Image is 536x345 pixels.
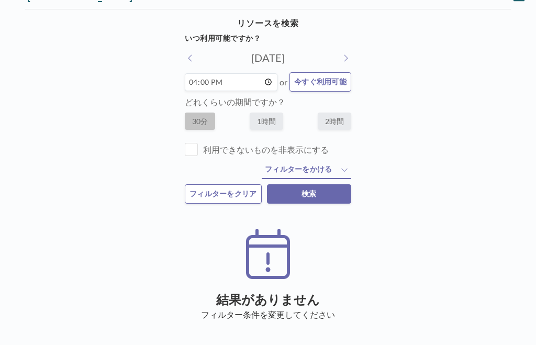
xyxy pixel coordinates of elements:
label: どれくらいの期間ですか？ [185,97,285,107]
label: 1時間 [250,113,283,130]
label: 2時間 [318,113,351,130]
span: or [280,77,287,87]
span: フィルターをかける [265,164,332,174]
h4: リソースを検索 [185,14,351,32]
h2: 結果がありません [185,292,351,307]
button: 検索 [267,184,351,204]
label: 利用できないものを非表示にする [203,144,329,155]
span: フィルターをクリア [189,189,257,199]
label: 30分 [185,113,215,130]
button: フィルターをクリア [185,184,262,204]
span: 検索 [301,189,317,199]
button: フィルターをかける [262,161,351,179]
span: 今すぐ利用可能 [294,77,347,87]
button: 今すぐ利用可能 [289,72,351,92]
span: フィルター条件を変更してください [201,309,335,319]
